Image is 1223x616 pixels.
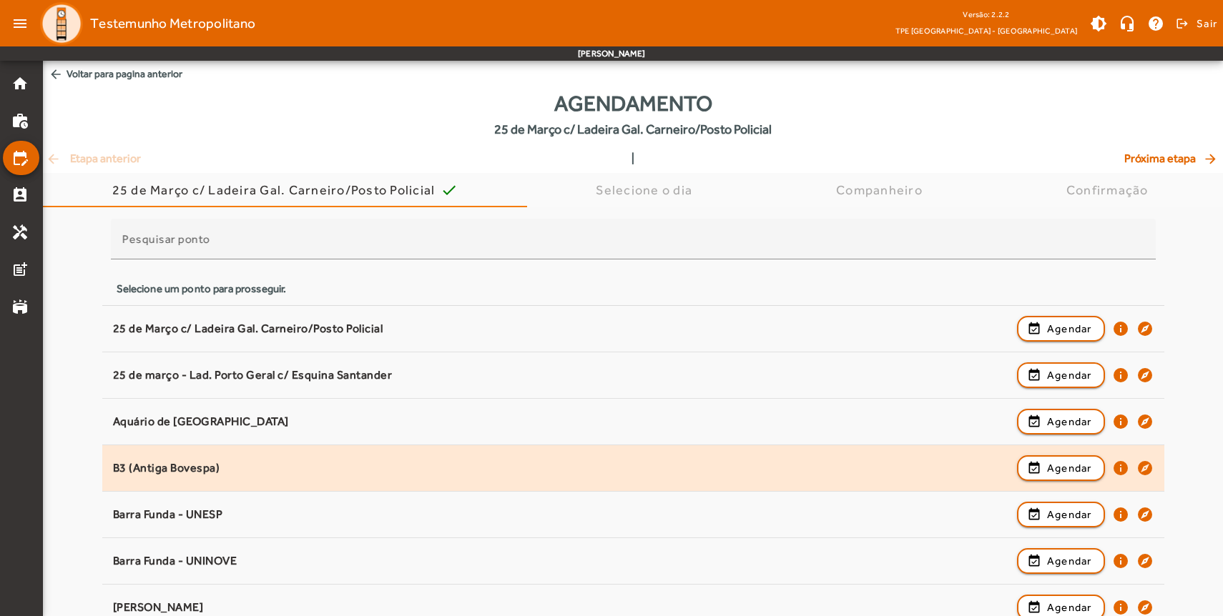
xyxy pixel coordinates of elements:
mat-icon: explore [1136,599,1154,616]
span: Sair [1197,12,1217,35]
mat-icon: info [1112,320,1129,337]
mat-icon: explore [1136,320,1154,337]
mat-icon: home [11,75,29,92]
span: Agendar [1047,413,1092,430]
button: Agendar [1017,502,1105,527]
mat-icon: menu [6,9,34,38]
span: TPE [GEOGRAPHIC_DATA] - [GEOGRAPHIC_DATA] [895,24,1077,38]
span: Agendar [1047,367,1092,384]
mat-icon: post_add [11,261,29,278]
span: Testemunho Metropolitano [90,12,255,35]
span: Agendamento [554,87,712,119]
button: Agendar [1017,409,1105,434]
div: Aquário de [GEOGRAPHIC_DATA] [113,414,1010,429]
mat-icon: explore [1136,459,1154,477]
button: Agendar [1017,548,1105,574]
mat-icon: edit_calendar [11,149,29,167]
div: Confirmação [1066,183,1154,197]
mat-icon: info [1112,599,1129,616]
button: Sair [1174,13,1217,34]
button: Agendar [1017,455,1105,481]
mat-icon: arrow_back [49,67,63,81]
span: | [632,150,634,167]
span: Agendar [1047,506,1092,523]
div: B3 (Antiga Bovespa) [113,461,1010,476]
div: Versão: 2.2.2 [895,6,1077,24]
span: Agendar [1047,599,1092,616]
mat-label: Pesquisar ponto [122,232,210,246]
mat-icon: info [1112,367,1129,384]
div: [PERSON_NAME] [113,600,1010,615]
span: Agendar [1047,459,1092,477]
span: Voltar para pagina anterior [43,61,1223,87]
div: Selecione um ponto para prosseguir. [117,281,1150,297]
mat-icon: explore [1136,367,1154,384]
button: Agendar [1017,316,1105,342]
mat-icon: handyman [11,224,29,241]
span: Próxima etapa [1124,150,1220,167]
mat-icon: check [441,182,458,199]
button: Agendar [1017,362,1105,388]
div: Selecione o dia [596,183,698,197]
span: 25 de Março c/ Ladeira Gal. Carneiro/Posto Policial [494,119,772,139]
mat-icon: work_history [11,112,29,129]
mat-icon: explore [1136,552,1154,570]
mat-icon: perm_contact_calendar [11,187,29,204]
div: 25 de Março c/ Ladeira Gal. Carneiro/Posto Policial [112,183,441,197]
div: 25 de março - Lad. Porto Geral c/ Esquina Santander [113,368,1010,383]
img: Logo TPE [40,2,83,45]
mat-icon: explore [1136,506,1154,523]
span: Agendar [1047,552,1092,570]
div: Barra Funda - UNESP [113,507,1010,522]
mat-icon: explore [1136,413,1154,430]
span: Agendar [1047,320,1092,337]
mat-icon: arrow_forward [1203,151,1220,166]
mat-icon: stadium [11,298,29,315]
div: Companheiro [836,183,928,197]
a: Testemunho Metropolitano [34,2,255,45]
div: 25 de Março c/ Ladeira Gal. Carneiro/Posto Policial [113,322,1010,337]
mat-icon: info [1112,506,1129,523]
div: Barra Funda - UNINOVE [113,554,1010,569]
mat-icon: info [1112,459,1129,477]
mat-icon: info [1112,552,1129,570]
mat-icon: info [1112,413,1129,430]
